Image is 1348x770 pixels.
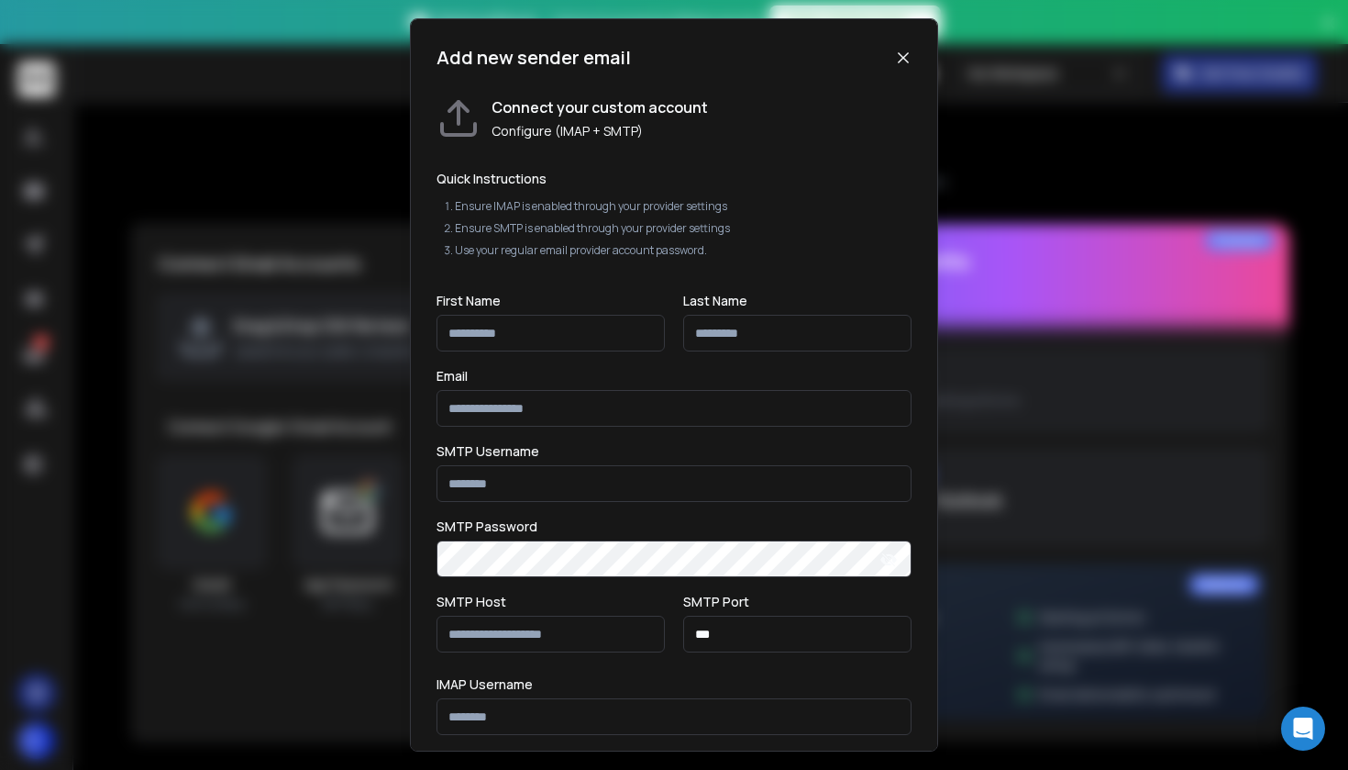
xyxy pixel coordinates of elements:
li: Ensure SMTP is enabled through your provider settings [455,221,912,236]
label: IMAP Username [436,678,533,691]
label: Email [436,370,468,383]
p: Configure (IMAP + SMTP) [492,122,708,140]
div: Open Intercom Messenger [1281,707,1325,751]
label: SMTP Host [436,596,506,608]
li: Ensure IMAP is enabled through your provider settings [455,199,912,214]
li: Use your regular email provider account password. [455,243,912,258]
label: SMTP Password [436,520,537,533]
h1: Add new sender email [436,45,631,71]
label: First Name [436,295,501,307]
h2: Quick Instructions [436,170,912,188]
label: Last Name [683,295,747,307]
label: SMTP Username [436,445,539,458]
label: SMTP Port [683,596,749,608]
h1: Connect your custom account [492,96,708,118]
